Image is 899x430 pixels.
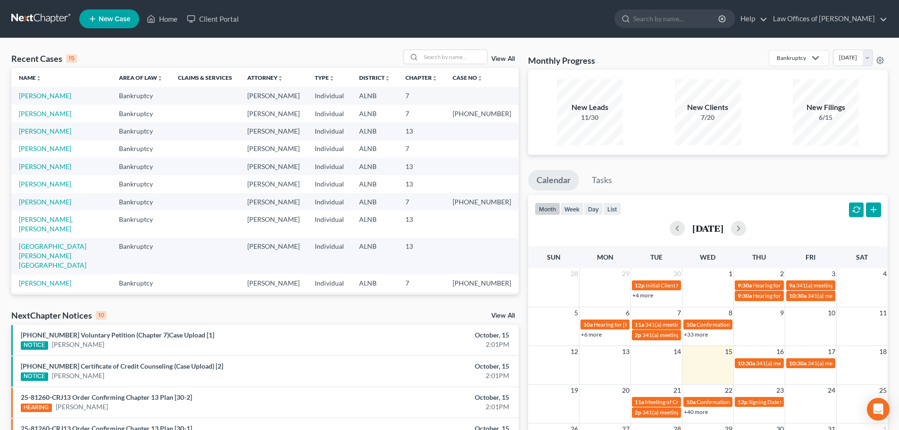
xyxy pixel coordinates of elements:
[878,346,888,357] span: 18
[398,211,445,237] td: 13
[352,274,398,292] td: ALNB
[581,331,602,338] a: +6 more
[756,360,847,367] span: 341(a) meeting for [PERSON_NAME]
[398,274,445,292] td: 7
[307,274,352,292] td: Individual
[240,87,307,104] td: [PERSON_NAME]
[240,175,307,193] td: [PERSON_NAME]
[240,122,307,140] td: [PERSON_NAME]
[353,402,509,412] div: 2:01PM
[635,409,641,416] span: 2p
[603,202,621,215] button: list
[547,253,561,261] span: Sun
[676,307,682,319] span: 7
[672,268,682,279] span: 30
[827,385,836,396] span: 24
[621,268,630,279] span: 29
[352,193,398,211] td: ALNB
[182,10,244,27] a: Client Portal
[398,87,445,104] td: 7
[675,113,741,122] div: 7/20
[445,105,519,122] td: [PHONE_NUMBER]
[56,402,108,412] a: [PERSON_NAME]
[353,393,509,402] div: October, 15
[111,140,170,158] td: Bankruptcy
[307,193,352,211] td: Individual
[882,268,888,279] span: 4
[398,193,445,211] td: 7
[19,215,73,233] a: [PERSON_NAME], [PERSON_NAME]
[398,158,445,175] td: 13
[240,274,307,292] td: [PERSON_NAME]
[240,193,307,211] td: [PERSON_NAME]
[768,10,887,27] a: Law Offices of [PERSON_NAME]
[635,321,644,328] span: 11a
[789,282,795,289] span: 9a
[19,279,71,287] a: [PERSON_NAME]
[307,175,352,193] td: Individual
[398,238,445,274] td: 13
[96,311,107,320] div: 10
[19,127,71,135] a: [PERSON_NAME]
[19,198,71,206] a: [PERSON_NAME]
[573,307,579,319] span: 5
[878,385,888,396] span: 25
[111,292,170,310] td: Bankruptcy
[697,398,804,405] span: Confirmation hearing for [PERSON_NAME]
[352,175,398,193] td: ALNB
[453,74,483,81] a: Case Nounfold_more
[528,170,579,191] a: Calendar
[686,321,696,328] span: 10a
[421,50,487,64] input: Search by name...
[329,76,335,81] i: unfold_more
[307,238,352,274] td: Individual
[19,180,71,188] a: [PERSON_NAME]
[856,253,868,261] span: Sat
[21,362,223,370] a: [PHONE_NUMBER] Certificate of Credit Counseling (Case Upload) [2]
[777,54,806,62] div: Bankruptcy
[66,54,77,63] div: 15
[111,238,170,274] td: Bankruptcy
[635,331,641,338] span: 2p
[99,16,130,23] span: New Case
[570,268,579,279] span: 28
[672,385,682,396] span: 21
[724,346,733,357] span: 15
[738,292,752,299] span: 9:30a
[21,393,192,401] a: 25-81260-CRJ13 Order Confirming Chapter 13 Plan [30-2]
[111,87,170,104] td: Bankruptcy
[635,398,644,405] span: 11a
[21,341,48,350] div: NOTICE
[398,175,445,193] td: 13
[240,292,307,310] td: [PERSON_NAME]
[277,76,283,81] i: unfold_more
[753,282,826,289] span: Hearing for [PERSON_NAME]
[642,409,733,416] span: 341(a) meeting for [PERSON_NAME]
[111,158,170,175] td: Bankruptcy
[645,321,736,328] span: 341(a) meeting for [PERSON_NAME]
[528,55,595,66] h3: Monthly Progress
[19,92,71,100] a: [PERSON_NAME]
[445,292,519,310] td: [PHONE_NUMBER]
[352,158,398,175] td: ALNB
[779,268,785,279] span: 2
[352,292,398,310] td: ALNB
[692,223,723,233] h2: [DATE]
[806,253,815,261] span: Fri
[793,102,859,113] div: New Filings
[405,74,437,81] a: Chapterunfold_more
[240,140,307,158] td: [PERSON_NAME]
[477,76,483,81] i: unfold_more
[352,105,398,122] td: ALNB
[398,122,445,140] td: 13
[491,56,515,62] a: View All
[19,110,71,118] a: [PERSON_NAME]
[307,140,352,158] td: Individual
[635,282,645,289] span: 12p
[535,202,560,215] button: month
[789,360,807,367] span: 10:30a
[353,371,509,380] div: 2:01PM
[19,242,86,269] a: [GEOGRAPHIC_DATA][PERSON_NAME][GEOGRAPHIC_DATA]
[684,331,708,338] a: +33 more
[686,398,696,405] span: 10a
